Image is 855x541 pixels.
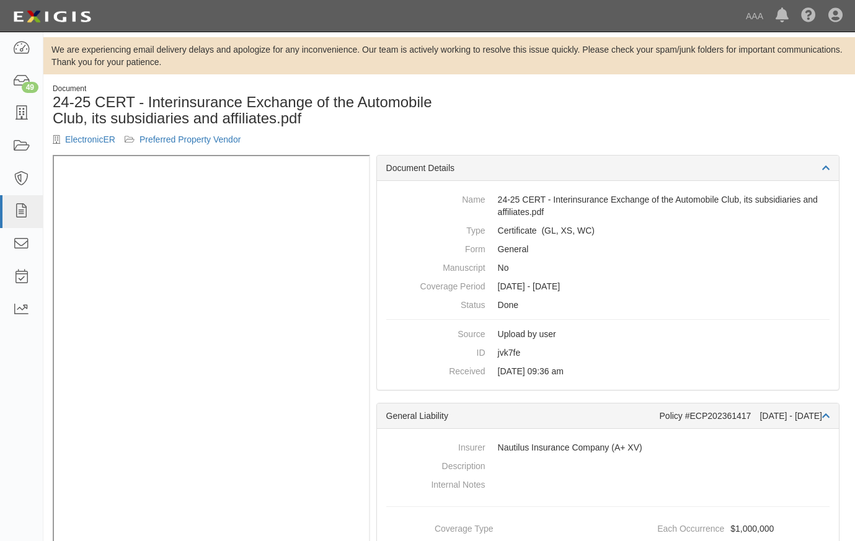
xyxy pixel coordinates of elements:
h1: 24-25 CERT - Interinsurance Exchange of the Automobile Club, its subsidiaries and affiliates.pdf [53,94,440,127]
div: 49 [22,82,38,93]
dt: Each Occurrence [613,519,724,535]
a: AAA [740,4,769,29]
a: ElectronicER [65,134,115,144]
dd: jvk7fe [386,343,830,362]
dd: [DATE] 09:36 am [386,362,830,380]
dt: Source [386,325,485,340]
dd: Nautilus Insurance Company (A+ XV) [386,438,830,457]
dt: Internal Notes [386,475,485,491]
dd: General Liability Excess/Umbrella Liability Workers Compensation/Employers Liability [386,221,830,240]
dt: Manuscript [386,258,485,274]
div: We are experiencing email delivery delays and apologize for any inconvenience. Our team is active... [43,43,855,68]
div: Document Details [377,156,839,181]
dt: Status [386,296,485,311]
dd: [DATE] - [DATE] [386,277,830,296]
dt: Coverage Type [382,519,494,535]
dd: No [386,258,830,277]
dt: Insurer [386,438,485,454]
dt: Name [386,190,485,206]
a: Preferred Property Vendor [140,134,241,144]
dd: 24-25 CERT - Interinsurance Exchange of the Automobile Club, its subsidiaries and affiliates.pdf [386,190,830,221]
dd: Upload by user [386,325,830,343]
dt: ID [386,343,485,359]
div: Policy #ECP202361417 [DATE] - [DATE] [660,410,830,422]
div: General Liability [386,410,660,422]
dt: Received [386,362,485,377]
img: logo-5460c22ac91f19d4615b14bd174203de0afe785f0fc80cf4dbbc73dc1793850b.png [9,6,95,28]
dt: Coverage Period [386,277,485,292]
dt: Form [386,240,485,255]
dt: Type [386,221,485,237]
dd: General [386,240,830,258]
i: Help Center - Complianz [801,9,816,24]
dd: Done [386,296,830,314]
div: Document [53,84,440,94]
dt: Description [386,457,485,472]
